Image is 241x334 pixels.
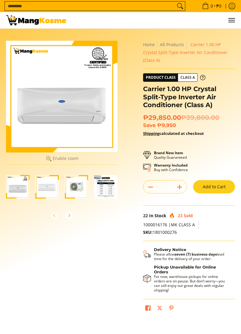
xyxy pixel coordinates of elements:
[143,229,153,235] span: SKU:
[53,156,79,161] span: Enable zoom
[184,213,193,218] span: Sold
[143,113,219,122] span: ₱29,850.00
[154,265,216,274] strong: Pickup Unavailable for Online Orders
[6,175,30,199] img: Carrier 1.00 HP Crystal Split-Type Inverter Air Conditioner (Class A)-1
[210,4,214,8] span: 0
[6,15,66,25] img: Carrier 1 HP Crystal Split-Type Aircon (Class A) l Mang Kosme
[144,304,152,314] a: Share on Facebook
[143,42,227,63] span: Carrier 1.00 HP Crystal Split-Type Inverter Air Conditioner (Class A)
[154,252,229,261] p: Please allow lead time for the delivery of your order.
[200,3,223,9] span: •
[154,150,183,155] strong: Brand New Item
[178,74,197,81] span: Class A
[143,247,229,261] button: Shipping & Delivery
[157,122,176,128] span: ₱9,950
[154,274,229,292] p: For now, warehouse pickups for online orders are on pause. But don’t worry—you can still enjoy ou...
[149,213,166,218] span: In Stock
[143,122,156,128] span: Save
[228,12,235,28] button: Menu
[143,85,235,109] h1: Carrier 1.00 HP Crystal Split-Type Inverter Air Conditioner (Class A)
[94,175,118,199] img: Carrier 1.00 HP Crystal Split-Type Inverter Air Conditioner (Class A)-4
[178,213,183,218] span: 23
[36,175,59,199] img: carrier-crystal-split-type-aircon-mang-kosme
[172,182,187,192] button: Add
[143,42,155,47] a: Home
[143,41,235,64] nav: Breadcrumbs
[215,4,222,8] span: ₱0
[167,304,176,314] a: Pin on Pinterest
[62,209,76,222] button: Next
[143,74,178,81] span: Product Class
[143,73,205,82] a: Product Class Class A
[143,131,159,136] a: Shipping
[155,304,164,314] a: Post on X
[154,247,186,252] strong: Delivery Notice
[193,180,235,193] button: Add to Cart
[154,163,188,168] strong: Warranty Included
[65,175,88,199] img: Carrier 1.00 HP Crystal Split-Type Inverter Air Conditioner (Class A)-3
[143,222,195,227] span: 1000016176 |MK CLASS A
[72,12,235,28] nav: Main Menu
[143,131,204,136] strong: calculated at checkout
[6,152,117,165] button: Enable zoom
[143,182,158,192] button: Subtract
[175,2,185,11] button: Search
[143,229,177,235] span: 1801000276
[143,213,148,218] span: 22
[175,252,217,257] strong: seven (7) business days
[154,151,187,160] p: Quality Guaranteed
[154,163,188,172] p: Buy with Confidence
[72,12,235,28] ul: Customer Navigation
[181,113,219,122] del: ₱39,800.00
[160,42,184,47] a: All Products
